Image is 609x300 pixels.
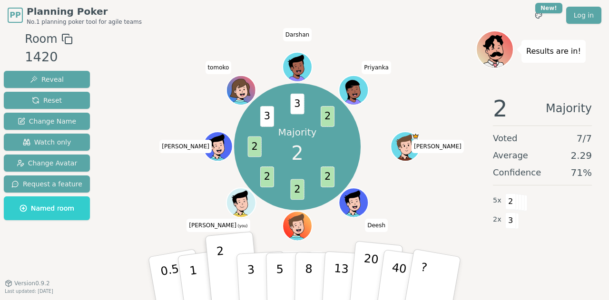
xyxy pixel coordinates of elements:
[14,280,50,287] span: Version 0.9.2
[321,106,334,127] span: 2
[362,61,391,74] span: Click to change your name
[260,166,274,187] span: 2
[526,45,581,58] p: Results are in!
[23,137,71,147] span: Watch only
[18,116,76,126] span: Change Name
[546,97,592,120] span: Majority
[4,196,90,220] button: Named room
[321,166,334,187] span: 2
[271,252,324,265] span: Click to change your name
[4,71,90,88] button: Reveal
[8,5,142,26] a: PPPlanning PokerNo.1 planning poker tool for agile teams
[27,18,142,26] span: No.1 planning poker tool for agile teams
[571,166,592,179] span: 71 %
[505,213,516,229] span: 3
[5,289,53,294] span: Last updated: [DATE]
[493,132,518,145] span: Voted
[290,94,304,115] span: 3
[20,203,74,213] span: Named room
[10,10,20,21] span: PP
[493,195,501,206] span: 5 x
[412,133,419,140] span: Colin is the host
[187,219,250,232] span: Click to change your name
[216,244,228,296] p: 2
[577,132,592,145] span: 7 / 7
[17,158,78,168] span: Change Avatar
[493,149,528,162] span: Average
[530,7,547,24] button: New!
[27,5,142,18] span: Planning Poker
[4,134,90,151] button: Watch only
[4,92,90,109] button: Reset
[365,219,388,232] span: Click to change your name
[493,97,508,120] span: 2
[566,7,601,24] a: Log in
[260,106,274,127] span: 3
[4,175,90,193] button: Request a feature
[4,155,90,172] button: Change Avatar
[236,224,248,228] span: (you)
[412,140,464,153] span: Click to change your name
[535,3,562,13] div: New!
[25,30,57,48] span: Room
[248,136,262,157] span: 2
[4,113,90,130] button: Change Name
[290,179,304,200] span: 2
[159,140,212,153] span: Click to change your name
[570,149,592,162] span: 2.29
[493,166,541,179] span: Confidence
[205,61,231,74] span: Click to change your name
[227,189,255,217] button: Click to change your avatar
[493,214,501,225] span: 2 x
[11,179,82,189] span: Request a feature
[32,96,62,105] span: Reset
[5,280,50,287] button: Version0.9.2
[30,75,64,84] span: Reveal
[505,194,516,210] span: 2
[25,48,72,67] div: 1420
[291,139,303,167] span: 2
[278,126,317,139] p: Majority
[283,28,312,41] span: Click to change your name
